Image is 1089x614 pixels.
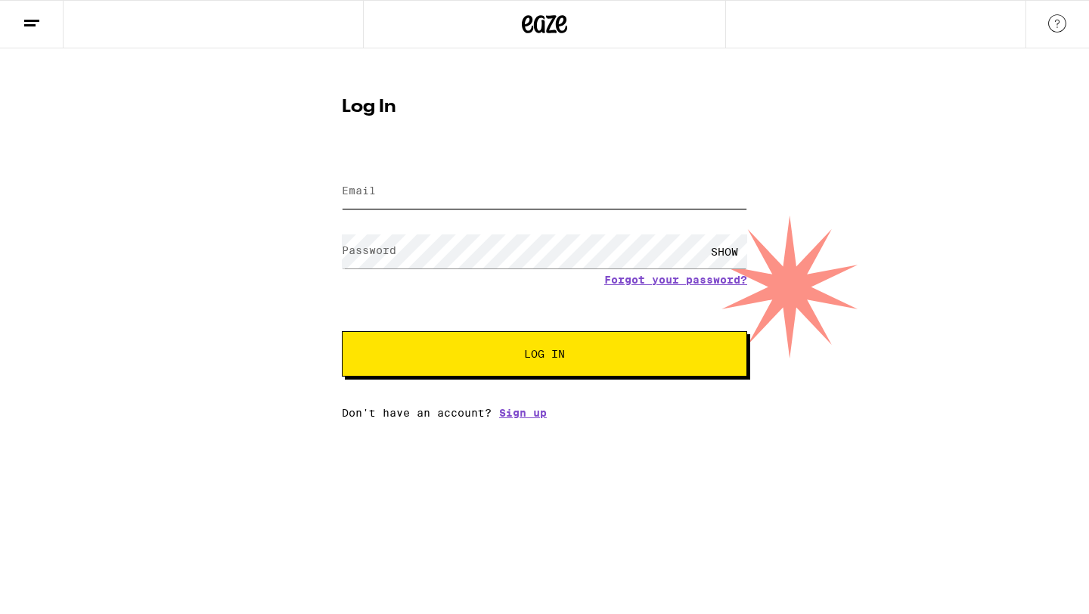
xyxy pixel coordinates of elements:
a: Forgot your password? [604,274,747,286]
a: Sign up [499,407,547,419]
h1: Log In [342,98,747,116]
label: Email [342,185,376,197]
button: Log In [342,331,747,377]
label: Password [342,244,396,256]
input: Email [342,175,747,209]
span: Log In [524,349,565,359]
div: SHOW [702,234,747,268]
span: Hi. Need any help? [9,11,109,23]
div: Don't have an account? [342,407,747,419]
